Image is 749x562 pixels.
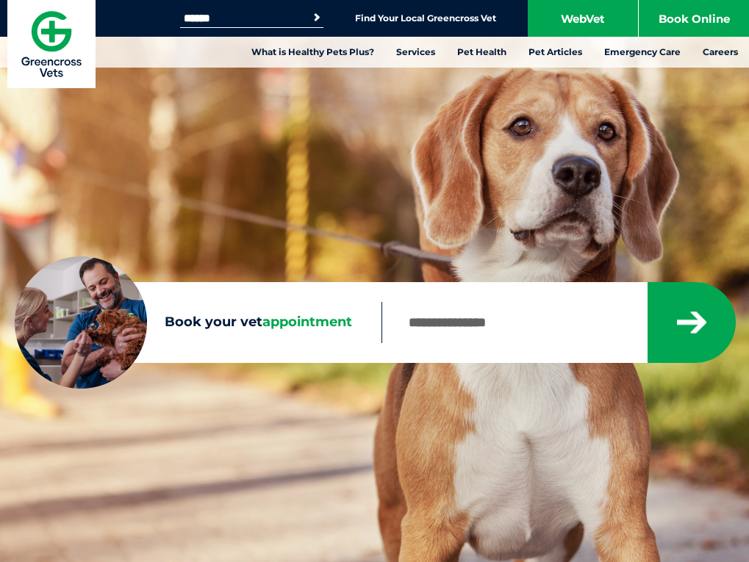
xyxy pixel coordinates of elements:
[593,37,692,68] a: Emergency Care
[692,37,749,68] a: Careers
[446,37,517,68] a: Pet Health
[385,37,446,68] a: Services
[240,37,385,68] a: What is Healthy Pets Plus?
[15,314,381,331] label: Book your vet
[309,10,324,25] button: Search
[262,314,352,330] span: appointment
[355,12,496,24] a: Find Your Local Greencross Vet
[517,37,593,68] a: Pet Articles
